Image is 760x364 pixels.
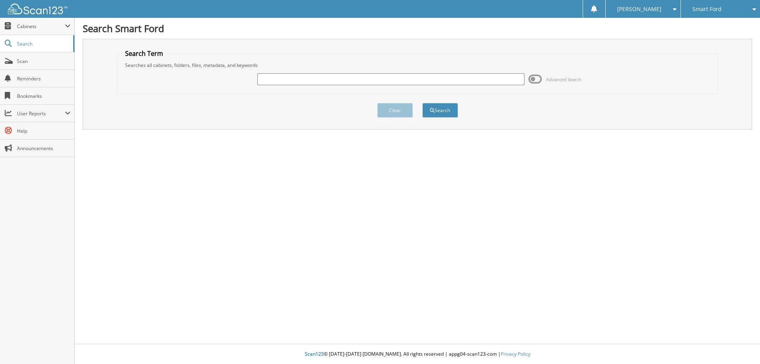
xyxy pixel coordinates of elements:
span: Scan [17,58,70,65]
span: Scan123 [305,351,324,357]
div: Searches all cabinets, folders, files, metadata, and keywords [121,62,714,69]
span: Smart Ford [692,7,722,11]
span: Reminders [17,75,70,82]
div: © [DATE]-[DATE] [DOMAIN_NAME]. All rights reserved | appg04-scan123-com | [75,345,760,364]
span: Announcements [17,145,70,152]
legend: Search Term [121,49,167,58]
span: Bookmarks [17,93,70,99]
a: Privacy Policy [501,351,530,357]
span: Advanced Search [546,76,581,82]
span: Help [17,128,70,134]
iframe: Chat Widget [720,326,760,364]
span: Cabinets [17,23,65,30]
img: scan123-logo-white.svg [8,4,67,14]
button: Clear [377,103,413,118]
span: User Reports [17,110,65,117]
button: Search [422,103,458,118]
span: Search [17,40,69,47]
span: [PERSON_NAME] [617,7,661,11]
h1: Search Smart Ford [83,22,752,35]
